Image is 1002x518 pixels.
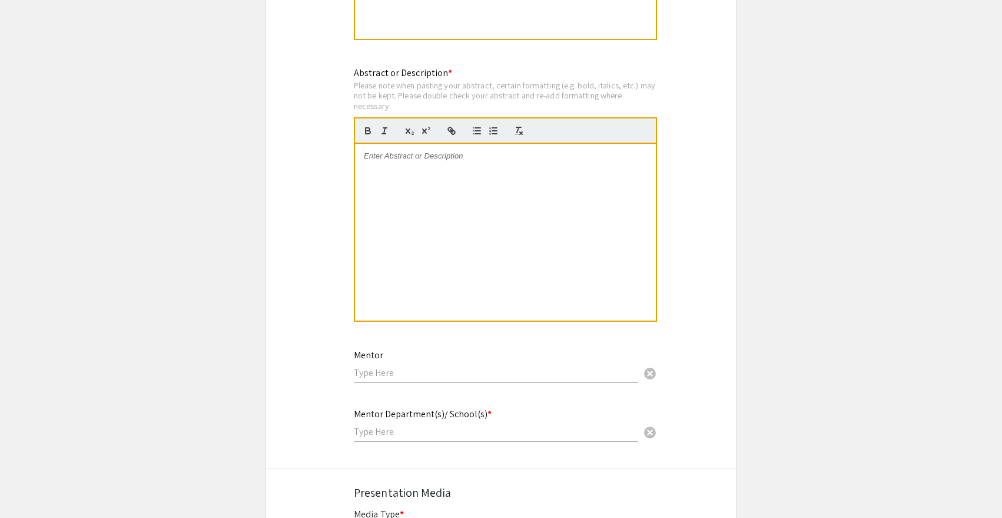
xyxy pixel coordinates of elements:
[354,484,648,501] div: Presentation Media
[354,425,638,438] input: Type Here
[9,465,50,509] iframe: Chat
[643,367,657,381] span: cancel
[638,420,662,443] button: Clear
[354,67,452,79] mat-label: Abstract or Description
[354,408,492,420] mat-label: Mentor Department(s)/ School(s)
[354,349,383,361] mat-label: Mentor
[354,80,657,111] div: Please note when pasting your abstract, certain formatting (e.g. bold, italics, etc.) may not be ...
[354,367,638,379] input: Type Here
[643,425,657,440] span: cancel
[638,361,662,384] button: Clear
